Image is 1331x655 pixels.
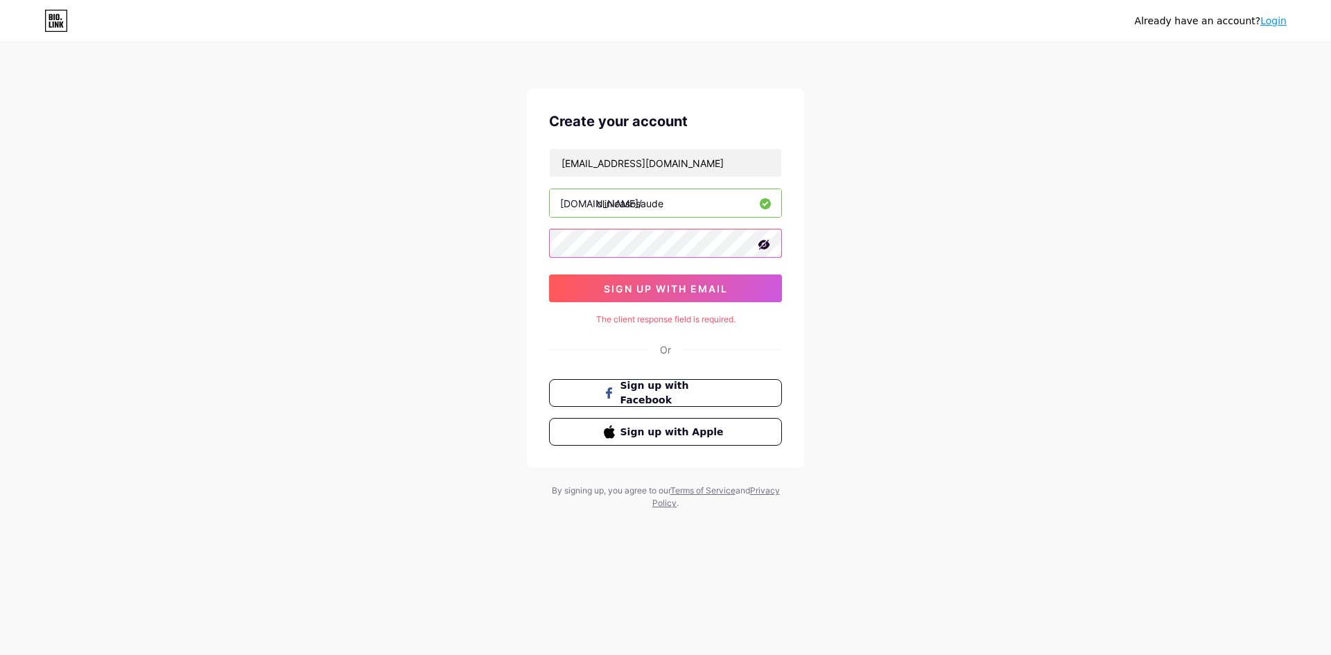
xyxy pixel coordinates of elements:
div: Create your account [549,111,782,132]
div: By signing up, you agree to our and . [548,484,783,509]
button: Sign up with Apple [549,418,782,446]
button: sign up with email [549,274,782,302]
div: Already have an account? [1135,14,1287,28]
span: Sign up with Apple [620,425,728,439]
a: Terms of Service [670,485,736,496]
button: Sign up with Facebook [549,379,782,407]
a: Login [1260,15,1287,26]
div: Or [660,342,671,357]
input: username [550,189,781,217]
div: [DOMAIN_NAME]/ [560,196,642,211]
input: Email [550,149,781,177]
span: sign up with email [604,283,728,295]
div: The client response field is required. [549,313,782,326]
span: Sign up with Facebook [620,378,728,408]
